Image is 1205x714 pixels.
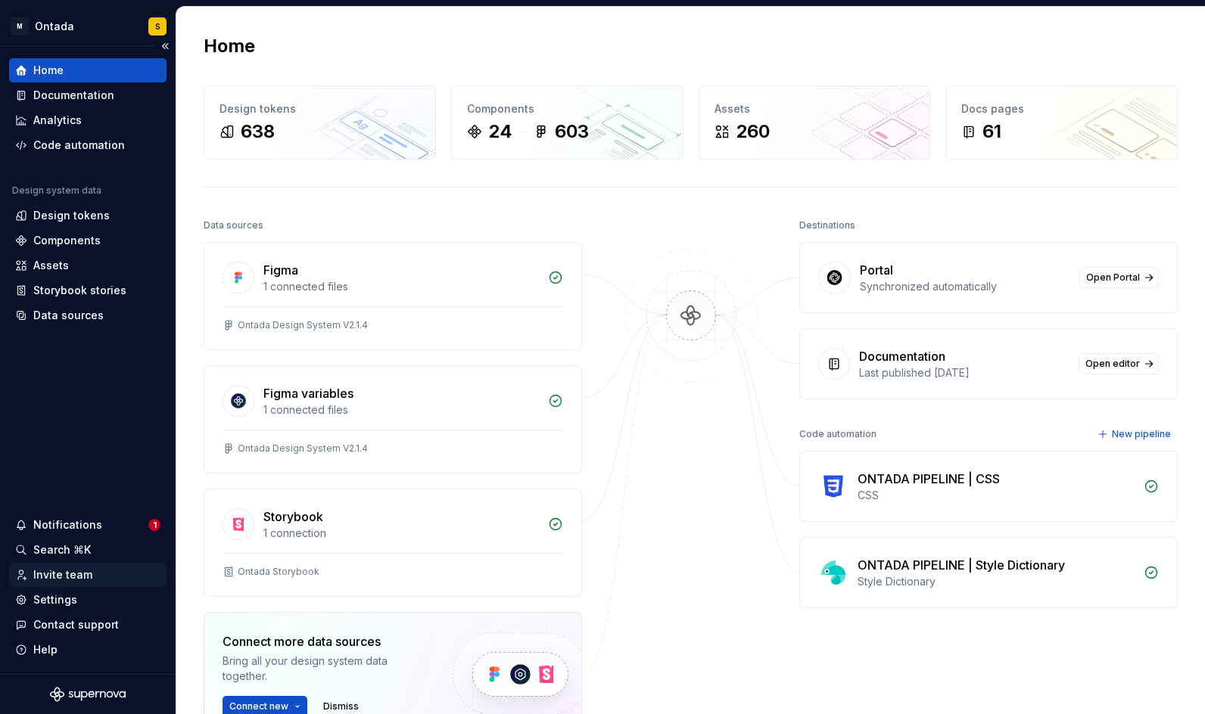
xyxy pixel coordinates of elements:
[715,101,915,116] div: Assets
[33,63,64,78] div: Home
[33,567,92,582] div: Invite team
[11,17,29,36] div: M
[50,687,126,702] svg: Supernova Logo
[33,308,104,323] div: Data sources
[204,85,436,160] a: Design tokens638
[204,215,263,236] div: Data sources
[223,632,427,650] div: Connect more data sources
[555,120,589,144] div: 603
[323,700,359,712] span: Dismiss
[3,10,173,42] button: MOntadaS
[33,233,101,248] div: Components
[9,563,167,587] a: Invite team
[1093,424,1178,445] button: New pipeline
[982,120,1001,144] div: 61
[799,424,877,445] div: Code automation
[467,101,668,116] div: Components
[33,113,82,128] div: Analytics
[238,442,368,455] div: Ontada Design System V2.1.4
[961,101,1162,116] div: Docs pages
[241,120,275,144] div: 638
[860,279,1070,294] div: Synchronized automatically
[263,402,539,418] div: 1 connected files
[148,519,160,531] span: 1
[1079,267,1159,288] a: Open Portal
[9,133,167,157] a: Code automation
[488,120,512,144] div: 24
[1085,358,1140,370] span: Open editor
[858,556,1065,574] div: ONTADA PIPELINE | Style Dictionary
[204,489,582,597] a: Storybook1 connectionOntada Storybook
[945,85,1178,160] a: Docs pages61
[263,508,323,526] div: Storybook
[1112,428,1171,440] span: New pipeline
[155,20,160,33] div: S
[9,638,167,662] button: Help
[33,283,126,298] div: Storybook stories
[9,303,167,328] a: Data sources
[263,526,539,541] div: 1 connection
[220,101,420,116] div: Design tokens
[9,58,167,82] a: Home
[1086,272,1140,284] span: Open Portal
[33,592,77,607] div: Settings
[238,566,319,578] div: Ontada Storybook
[229,700,288,712] span: Connect new
[859,347,945,365] div: Documentation
[33,642,58,657] div: Help
[9,278,167,303] a: Storybook stories
[33,88,114,103] div: Documentation
[204,242,582,350] a: Figma1 connected filesOntada Design System V2.1.4
[451,85,683,160] a: Components24603
[204,365,582,473] a: Figma variables1 connected filesOntada Design System V2.1.4
[33,138,125,153] div: Code automation
[736,120,770,144] div: 260
[1079,353,1159,374] a: Open editor
[9,228,167,253] a: Components
[35,19,74,34] div: Ontada
[33,542,91,557] div: Search ⌘K
[263,384,353,402] div: Figma variables
[799,215,855,236] div: Destinations
[858,470,1000,488] div: ONTADA PIPELINE | CSS
[858,574,1135,589] div: Style Dictionary
[263,279,539,294] div: 1 connected files
[238,319,368,331] div: Ontada Design System V2.1.4
[204,34,255,58] h2: Home
[9,588,167,612] a: Settings
[9,513,167,537] button: Notifications1
[9,613,167,637] button: Contact support
[9,83,167,107] a: Documentation
[858,488,1135,503] div: CSS
[33,617,119,632] div: Contact support
[859,365,1070,380] div: Last published [DATE]
[223,653,427,684] div: Bring all your design system data together.
[9,253,167,278] a: Assets
[9,108,167,132] a: Analytics
[33,258,69,273] div: Assets
[33,208,110,223] div: Design tokens
[154,36,176,57] button: Collapse sidebar
[12,185,101,197] div: Design system data
[263,261,298,279] div: Figma
[860,261,893,279] div: Portal
[33,517,102,532] div: Notifications
[9,203,167,228] a: Design tokens
[9,538,167,562] button: Search ⌘K
[699,85,931,160] a: Assets260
